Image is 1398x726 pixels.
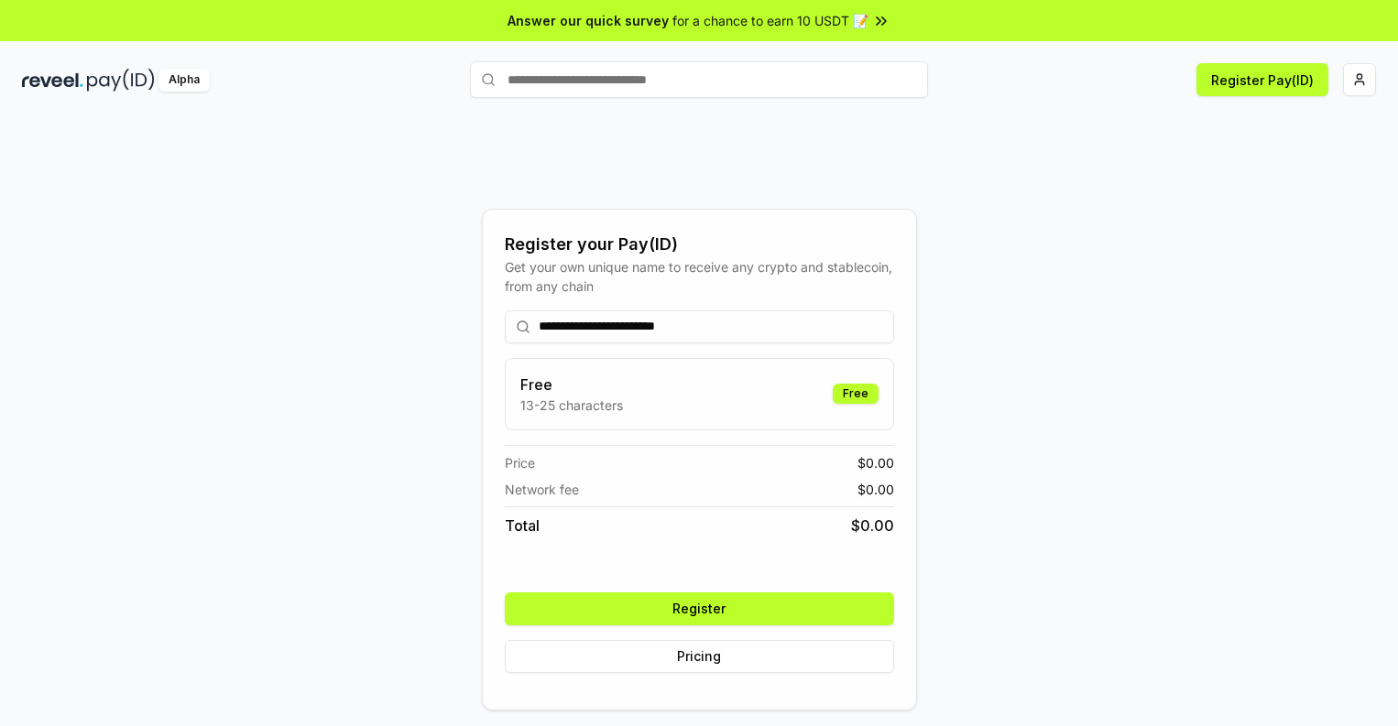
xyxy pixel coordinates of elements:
[505,453,535,472] span: Price
[520,396,623,415] p: 13-25 characters
[505,515,540,536] span: Total
[1196,63,1328,96] button: Register Pay(ID)
[505,592,894,625] button: Register
[672,11,868,30] span: for a chance to earn 10 USDT 📝
[22,69,83,92] img: reveel_dark
[505,480,579,499] span: Network fee
[851,515,894,536] span: $ 0.00
[508,11,669,30] span: Answer our quick survey
[857,480,894,499] span: $ 0.00
[505,232,894,257] div: Register your Pay(ID)
[520,374,623,396] h3: Free
[833,384,879,404] div: Free
[505,257,894,296] div: Get your own unique name to receive any crypto and stablecoin, from any chain
[857,453,894,472] span: $ 0.00
[505,640,894,673] button: Pricing
[87,69,155,92] img: pay_id
[158,69,210,92] div: Alpha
